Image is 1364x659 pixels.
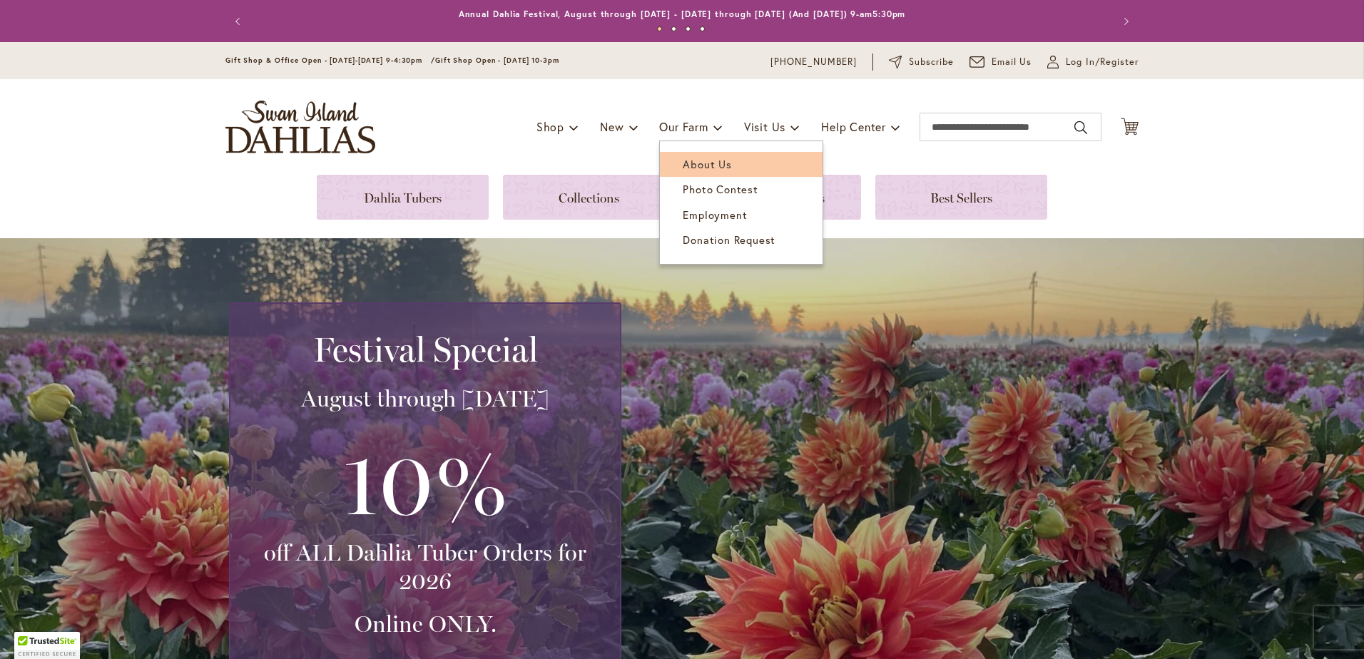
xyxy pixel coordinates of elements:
a: Log In/Register [1047,55,1139,69]
span: Employment [683,208,747,222]
h3: August through [DATE] [248,384,603,413]
span: About Us [683,157,731,171]
span: Donation Request [683,233,775,247]
button: 1 of 4 [657,26,662,31]
span: Email Us [992,55,1032,69]
h3: off ALL Dahlia Tuber Orders for 2026 [248,538,603,596]
a: [PHONE_NUMBER] [770,55,857,69]
button: 4 of 4 [700,26,705,31]
button: 3 of 4 [686,26,691,31]
span: New [600,119,624,134]
button: Previous [225,7,254,36]
a: Subscribe [889,55,954,69]
h3: 10% [248,427,603,538]
span: Photo Contest [683,182,758,196]
span: Shop [536,119,564,134]
a: Annual Dahlia Festival, August through [DATE] - [DATE] through [DATE] (And [DATE]) 9-am5:30pm [459,9,906,19]
span: Gift Shop & Office Open - [DATE]-[DATE] 9-4:30pm / [225,56,435,65]
button: 2 of 4 [671,26,676,31]
a: store logo [225,101,375,153]
span: Help Center [821,119,886,134]
a: Email Us [969,55,1032,69]
span: Gift Shop Open - [DATE] 10-3pm [435,56,559,65]
span: Our Farm [659,119,708,134]
button: Next [1110,7,1139,36]
span: Visit Us [744,119,785,134]
span: Subscribe [909,55,954,69]
h2: Festival Special [248,329,603,369]
span: Log In/Register [1066,55,1139,69]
